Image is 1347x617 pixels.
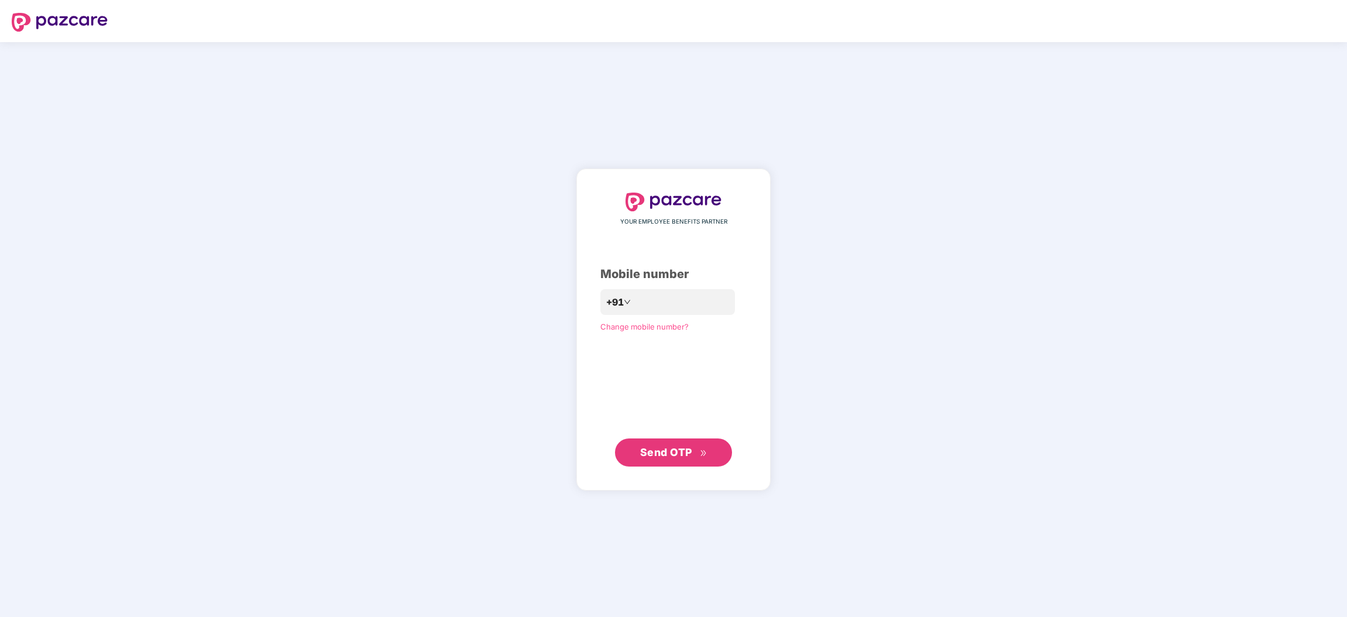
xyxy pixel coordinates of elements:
span: double-right [700,450,707,457]
a: Change mobile number? [600,322,689,331]
img: logo [626,193,721,211]
span: YOUR EMPLOYEE BENEFITS PARTNER [620,217,727,227]
span: +91 [606,295,624,310]
span: Send OTP [640,446,692,458]
div: Mobile number [600,265,747,283]
span: down [624,299,631,306]
img: logo [12,13,108,32]
button: Send OTPdouble-right [615,438,732,467]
